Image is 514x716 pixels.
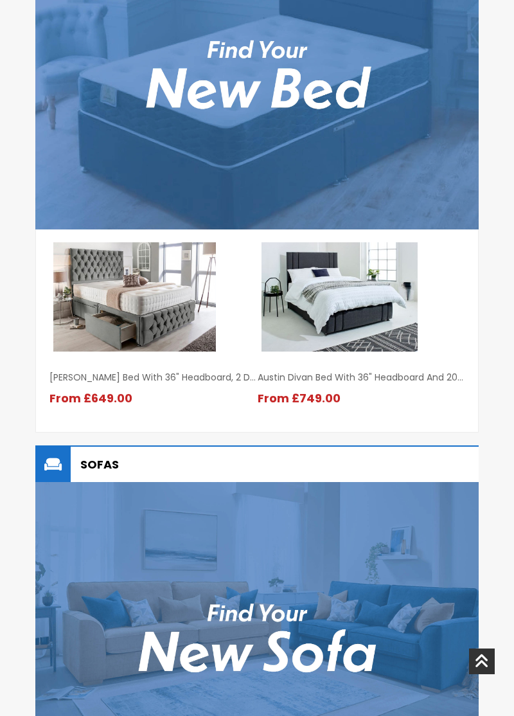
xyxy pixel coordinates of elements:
span: From £649.00 [49,390,137,406]
h2: Sofas [35,447,479,482]
a: From £649.00 [49,393,137,406]
a: [PERSON_NAME] Bed with 36" Headboard, 2 Drawer Storage and Jubilee Mattress [49,371,258,384]
img: single-product [261,242,418,352]
span: From £749.00 [258,390,346,406]
a: Austin Divan Bed with 36" Headboard and 2000 Pocket Spring Mattress [258,371,466,384]
img: single-product [53,242,216,352]
a: From £749.00 [258,393,346,406]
